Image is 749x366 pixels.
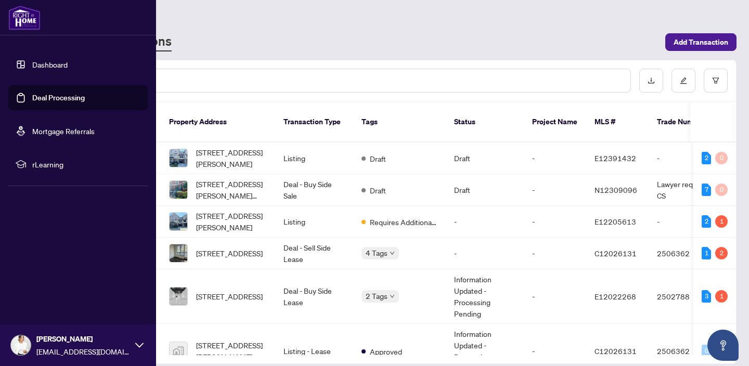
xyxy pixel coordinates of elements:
td: Lawyer request CS [649,174,721,206]
div: 0 [715,184,728,196]
div: 0 [702,345,711,357]
span: [STREET_ADDRESS] [196,247,263,259]
span: E12022268 [595,292,636,301]
img: thumbnail-img [170,149,187,167]
span: Draft [370,153,386,164]
th: Status [446,102,524,142]
span: Approved [370,346,402,357]
button: filter [704,69,728,93]
a: Mortgage Referrals [32,126,95,136]
th: Tags [353,102,446,142]
span: down [390,294,395,299]
span: down [390,251,395,256]
span: [STREET_ADDRESS][PERSON_NAME][PERSON_NAME] [196,178,267,201]
a: Dashboard [32,60,68,69]
img: thumbnail-img [170,287,187,305]
img: thumbnail-img [170,342,187,360]
div: 1 [702,247,711,259]
td: - [524,206,586,238]
span: C12026131 [595,249,637,258]
td: Listing [275,206,353,238]
button: Open asap [707,330,739,361]
td: - [446,238,524,269]
th: Property Address [161,102,275,142]
div: 3 [702,290,711,303]
span: Add Transaction [674,34,728,50]
span: Requires Additional Docs [370,216,437,228]
div: 1 [715,215,728,228]
span: E12205613 [595,217,636,226]
div: 7 [702,184,711,196]
button: download [639,69,663,93]
td: - [649,142,721,174]
td: Deal - Buy Side Lease [275,269,353,324]
td: - [524,174,586,206]
span: [STREET_ADDRESS][PERSON_NAME] [196,147,267,169]
span: [PERSON_NAME] [36,333,130,345]
div: 2 [715,247,728,259]
td: - [524,269,586,324]
span: filter [712,77,719,84]
td: - [446,206,524,238]
th: Transaction Type [275,102,353,142]
td: - [649,206,721,238]
img: logo [8,5,41,30]
img: thumbnail-img [170,244,187,262]
div: 2 [702,152,711,164]
div: 2 [702,215,711,228]
span: edit [680,77,687,84]
span: [STREET_ADDRESS][PERSON_NAME] [196,210,267,233]
td: Draft [446,142,524,174]
td: Listing [275,142,353,174]
td: Information Updated - Processing Pending [446,269,524,324]
img: thumbnail-img [170,213,187,230]
span: [EMAIL_ADDRESS][DOMAIN_NAME] [36,346,130,357]
img: thumbnail-img [170,181,187,199]
span: [STREET_ADDRESS][PERSON_NAME] [196,339,267,362]
th: Trade Number [649,102,721,142]
span: rLearning [32,159,140,170]
td: Draft [446,174,524,206]
span: download [648,77,655,84]
a: Deal Processing [32,93,85,102]
th: MLS # [586,102,649,142]
td: Deal - Sell Side Lease [275,238,353,269]
div: 0 [715,152,728,164]
td: - [524,238,586,269]
td: 2502788 [649,269,721,324]
button: edit [671,69,695,93]
span: 4 Tags [366,247,388,259]
td: - [524,142,586,174]
span: 2 Tags [366,290,388,302]
span: C12026131 [595,346,637,356]
th: Project Name [524,102,586,142]
span: [STREET_ADDRESS] [196,291,263,302]
div: 1 [715,290,728,303]
span: N12309096 [595,185,637,194]
td: Deal - Buy Side Sale [275,174,353,206]
td: 2506362 [649,238,721,269]
img: Profile Icon [11,335,31,355]
span: E12391432 [595,153,636,163]
span: Draft [370,185,386,196]
button: Add Transaction [665,33,737,51]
